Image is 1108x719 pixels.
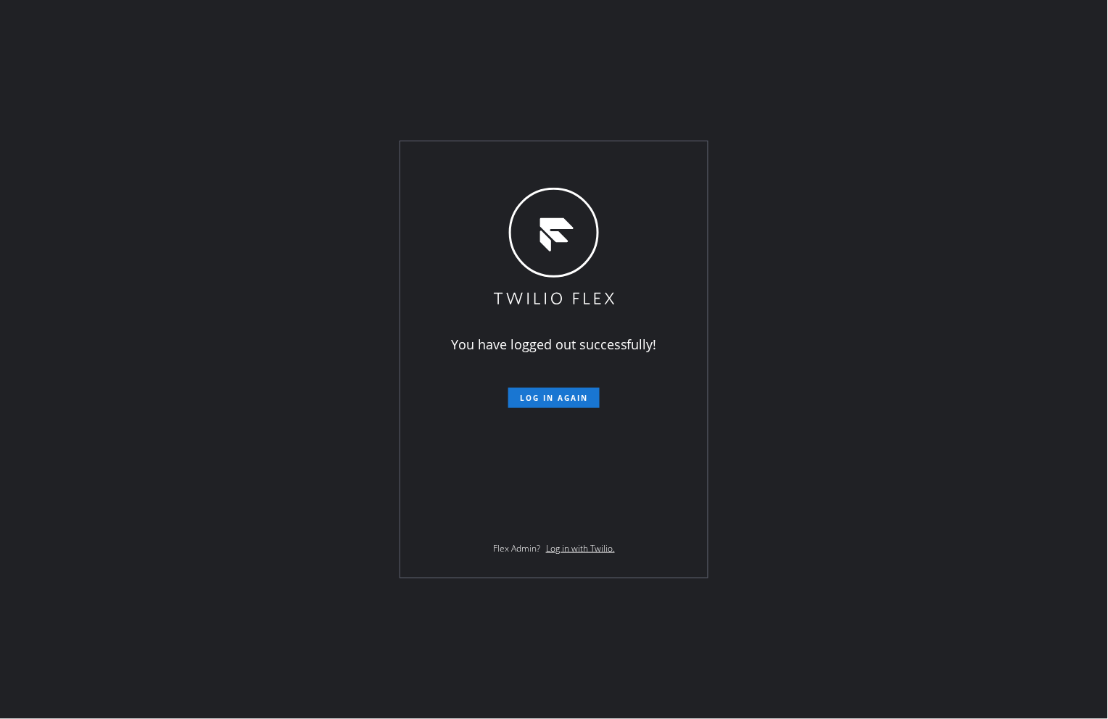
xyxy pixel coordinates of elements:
span: You have logged out successfully! [451,336,657,353]
button: Log in again [508,388,600,408]
span: Log in again [520,393,588,403]
span: Flex Admin? [493,542,540,554]
a: Log in with Twilio. [546,542,615,554]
